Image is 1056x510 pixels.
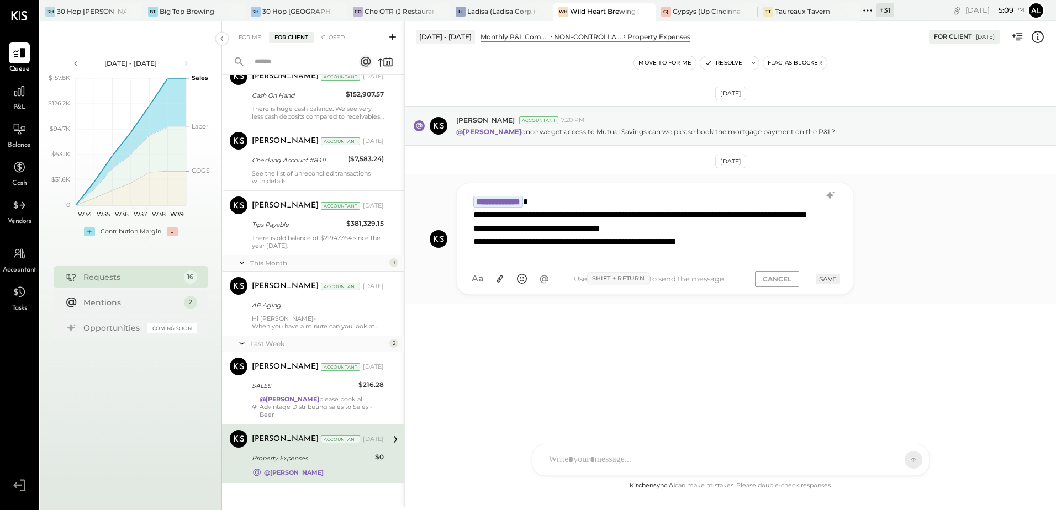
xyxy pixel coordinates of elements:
[264,469,324,476] strong: @[PERSON_NAME]
[456,127,521,136] strong: @[PERSON_NAME]
[554,272,744,285] div: Use to send the message
[763,56,827,70] button: Flag as Blocker
[416,30,475,44] div: [DATE] - [DATE]
[83,297,178,308] div: Mentions
[97,210,110,218] text: W35
[561,116,585,125] span: 7:20 PM
[48,99,70,107] text: $126.2K
[252,105,384,120] div: There is huge cash balance. We see very less cash deposits compared to receivables. This was adju...
[534,269,554,289] button: @
[78,210,92,218] text: W34
[83,272,178,283] div: Requests
[167,227,178,236] div: -
[363,282,384,291] div: [DATE]
[634,56,696,70] button: Move to for me
[84,59,178,68] div: [DATE] - [DATE]
[558,7,568,17] div: WH
[252,71,319,82] div: [PERSON_NAME]
[519,116,558,124] div: Accountant
[170,210,183,218] text: W39
[363,201,384,210] div: [DATE]
[252,453,372,464] div: Property Expenses
[316,32,350,43] div: Closed
[321,73,360,81] div: Accountant
[363,435,384,444] div: [DATE]
[252,136,319,147] div: [PERSON_NAME]
[468,269,488,289] button: Aa
[321,283,360,290] div: Accountant
[363,72,384,81] div: [DATE]
[375,451,384,463] div: $0
[192,167,210,174] text: COGS
[252,155,345,166] div: Checking Account #8411
[252,300,381,311] div: AP Aging
[66,201,70,209] text: 0
[673,7,742,16] div: Gypsys (Up Cincinnati LLC) - Ignite
[321,363,360,371] div: Accountant
[250,339,387,348] div: Last Week
[321,435,360,443] div: Accountant
[84,227,95,236] div: +
[775,7,830,16] div: Taureaux Tavern
[661,7,671,17] div: G(
[478,273,484,284] span: a
[952,4,963,16] div: copy link
[12,304,27,314] span: Tasks
[45,7,55,17] div: 3H
[540,273,549,284] span: @
[51,176,70,183] text: $31.6K
[269,32,314,43] div: For Client
[1,281,38,314] a: Tasks
[1027,2,1045,19] button: Al
[1,119,38,151] a: Balance
[151,210,165,218] text: W38
[49,74,70,82] text: $157.8K
[321,137,360,145] div: Accountant
[389,258,398,267] div: 1
[934,33,972,41] div: For Client
[260,395,319,403] strong: @[PERSON_NAME]
[50,125,70,132] text: $94.7K
[700,56,747,70] button: Resolve
[456,115,515,125] span: [PERSON_NAME]
[389,339,398,348] div: 2
[481,32,548,41] div: Monthly P&L Comparison
[456,127,835,136] p: once we get access to Mutual Savings can we please book the mortgage payment on the P&L?
[876,3,894,17] div: + 31
[363,137,384,146] div: [DATE]
[252,315,384,330] div: Hi [PERSON_NAME]-
[363,363,384,371] div: [DATE]
[252,200,319,211] div: [PERSON_NAME]
[252,434,319,445] div: [PERSON_NAME]
[147,323,197,333] div: Coming Soon
[1,81,38,113] a: P&L
[627,32,690,41] div: Property Expenses
[133,210,146,218] text: W37
[252,362,319,373] div: [PERSON_NAME]
[3,265,36,275] span: Accountant
[1,157,38,189] a: Cash
[365,7,434,16] div: Che OTR (J Restaurant LLC) - Ignite
[763,7,773,17] div: TT
[251,7,261,17] div: 3H
[321,202,360,210] div: Accountant
[184,270,197,284] div: 16
[570,7,639,16] div: Wild Heart Brewing Company
[715,87,746,100] div: [DATE]
[57,7,126,16] div: 30 Hop [PERSON_NAME] Summit
[715,155,746,168] div: [DATE]
[13,103,26,113] span: P&L
[9,65,30,75] span: Queue
[250,258,387,268] div: This Month
[160,7,214,16] div: Big Top Brewing
[83,322,142,333] div: Opportunities
[1,195,38,227] a: Vendors
[252,380,355,391] div: SALES
[1,243,38,275] a: Accountant
[976,33,995,41] div: [DATE]
[816,274,840,284] button: SAVE
[262,7,331,16] div: 30 Hop [GEOGRAPHIC_DATA]
[184,296,197,309] div: 2
[1,42,38,75] a: Queue
[353,7,363,17] div: CO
